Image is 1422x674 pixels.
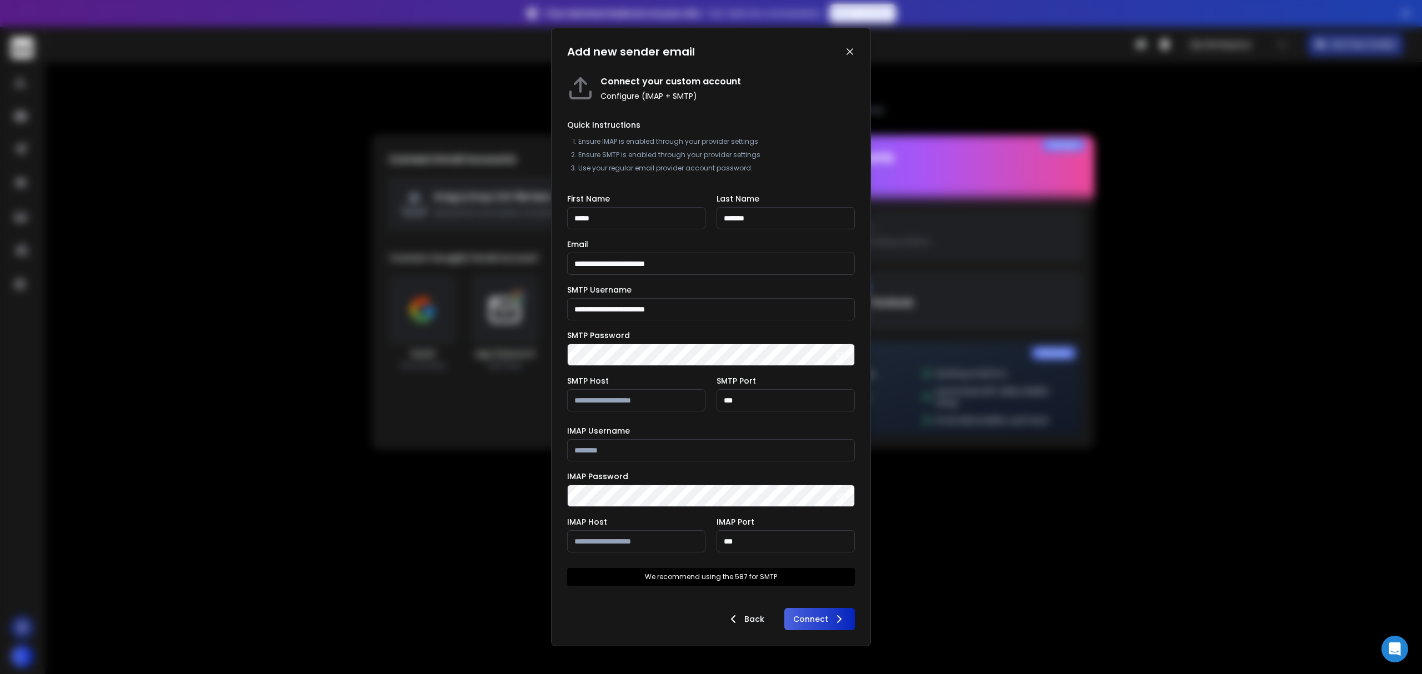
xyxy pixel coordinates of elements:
[784,608,855,630] button: Connect
[718,608,773,630] button: Back
[567,195,610,203] label: First Name
[567,286,632,294] label: SMTP Username
[567,119,855,130] h2: Quick Instructions
[578,150,855,159] li: Ensure SMTP is enabled through your provider settings
[717,518,754,526] label: IMAP Port
[567,44,695,59] h1: Add new sender email
[567,427,630,435] label: IMAP Username
[717,377,756,385] label: SMTP Port
[600,90,741,102] p: Configure (IMAP + SMTP)
[600,75,741,88] h1: Connect your custom account
[567,331,630,339] label: SMTP Password
[567,240,588,248] label: Email
[567,518,607,526] label: IMAP Host
[567,472,628,480] label: IMAP Password
[645,572,777,581] p: We recommend using the 587 for SMTP
[578,137,855,146] li: Ensure IMAP is enabled through your provider settings
[578,164,855,173] li: Use your regular email provider account password.
[1381,636,1408,662] div: Open Intercom Messenger
[567,377,609,385] label: SMTP Host
[717,195,759,203] label: Last Name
